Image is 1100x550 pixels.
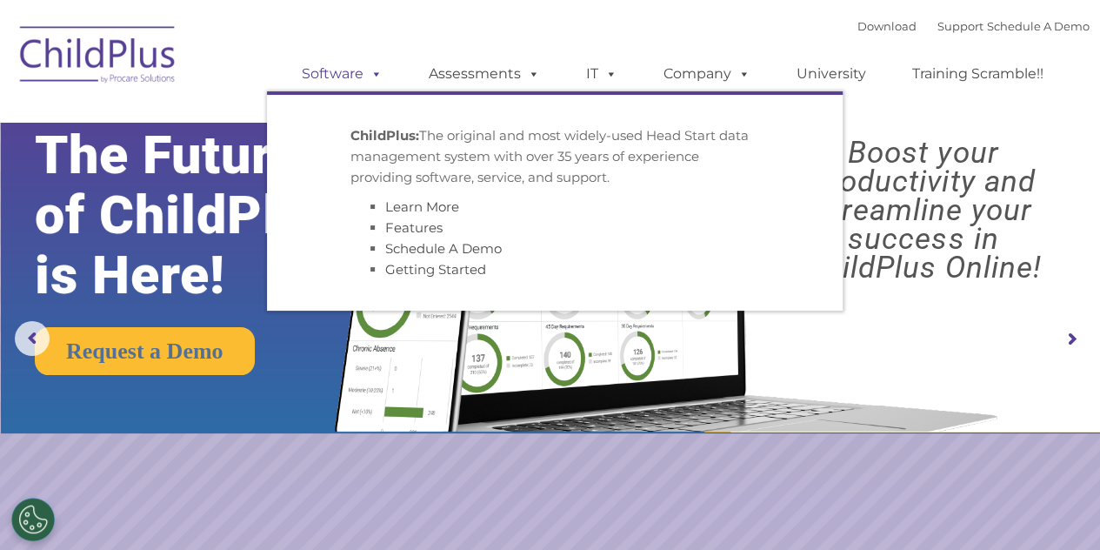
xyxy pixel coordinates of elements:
[937,19,983,33] a: Support
[646,57,768,91] a: Company
[987,19,1090,33] a: Schedule A Demo
[284,57,400,91] a: Software
[242,115,295,128] span: Last name
[385,240,502,257] a: Schedule A Demo
[242,186,316,199] span: Phone number
[385,261,486,278] a: Getting Started
[857,19,917,33] a: Download
[350,125,759,188] p: The original and most widely-used Head Start data management system with over 35 years of experie...
[35,125,386,305] rs-layer: The Future of ChildPlus is Here!
[857,19,1090,33] font: |
[350,127,419,144] strong: ChildPlus:
[11,498,55,541] button: Cookies Settings
[569,57,635,91] a: IT
[411,57,557,91] a: Assessments
[779,57,883,91] a: University
[895,57,1061,91] a: Training Scramble!!
[385,219,443,236] a: Features
[35,327,255,375] a: Request a Demo
[760,138,1086,282] rs-layer: Boost your productivity and streamline your success in ChildPlus Online!
[11,14,185,101] img: ChildPlus by Procare Solutions
[385,198,459,215] a: Learn More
